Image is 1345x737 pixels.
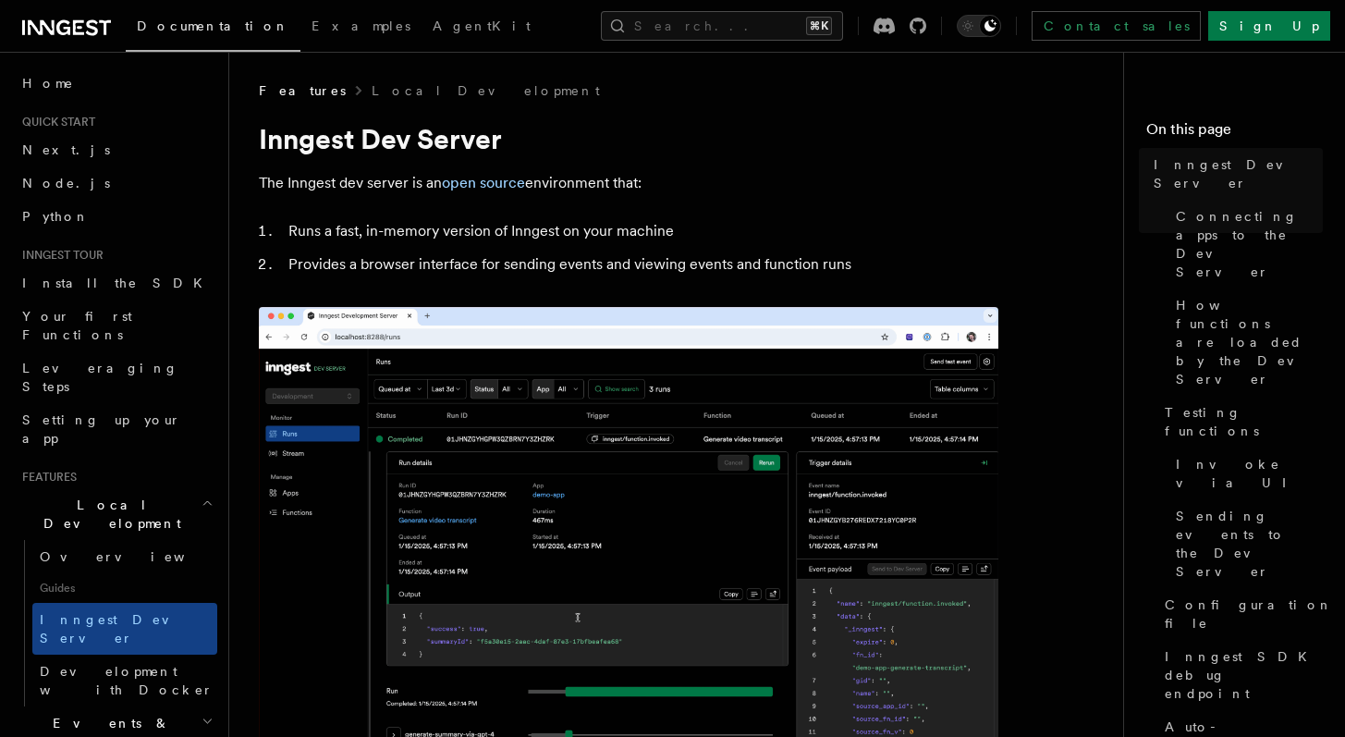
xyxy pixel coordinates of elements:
[22,209,90,224] span: Python
[300,6,422,50] a: Examples
[1032,11,1201,41] a: Contact sales
[15,266,217,300] a: Install the SDK
[15,488,217,540] button: Local Development
[15,67,217,100] a: Home
[1168,499,1323,588] a: Sending events to the Dev Server
[22,276,214,290] span: Install the SDK
[1176,507,1323,581] span: Sending events to the Dev Server
[22,176,110,190] span: Node.js
[32,655,217,706] a: Development with Docker
[15,200,217,233] a: Python
[806,17,832,35] kbd: ⌘K
[372,81,600,100] a: Local Development
[15,248,104,263] span: Inngest tour
[15,540,217,706] div: Local Development
[1165,647,1323,703] span: Inngest SDK debug endpoint
[1146,148,1323,200] a: Inngest Dev Server
[1176,455,1323,492] span: Invoke via UI
[32,603,217,655] a: Inngest Dev Server
[1176,207,1323,281] span: Connecting apps to the Dev Server
[15,470,77,485] span: Features
[15,496,202,533] span: Local Development
[1168,448,1323,499] a: Invoke via UI
[1157,396,1323,448] a: Testing functions
[422,6,542,50] a: AgentKit
[22,142,110,157] span: Next.js
[312,18,410,33] span: Examples
[1165,596,1333,633] span: Configuration file
[259,81,346,100] span: Features
[283,252,998,277] li: Provides a browser interface for sending events and viewing events and function runs
[40,612,198,645] span: Inngest Dev Server
[1157,640,1323,710] a: Inngest SDK debug endpoint
[15,403,217,455] a: Setting up your app
[126,6,300,52] a: Documentation
[1165,403,1323,440] span: Testing functions
[433,18,531,33] span: AgentKit
[22,412,181,446] span: Setting up your app
[32,573,217,603] span: Guides
[137,18,289,33] span: Documentation
[1157,588,1323,640] a: Configuration file
[1168,289,1323,396] a: How functions are loaded by the Dev Server
[1154,155,1323,192] span: Inngest Dev Server
[601,11,843,41] button: Search...⌘K
[22,74,74,92] span: Home
[1146,118,1323,148] h4: On this page
[15,133,217,166] a: Next.js
[259,122,998,155] h1: Inngest Dev Server
[40,664,214,697] span: Development with Docker
[15,115,95,129] span: Quick start
[15,166,217,200] a: Node.js
[22,309,132,342] span: Your first Functions
[22,361,178,394] span: Leveraging Steps
[442,174,525,191] a: open source
[283,218,998,244] li: Runs a fast, in-memory version of Inngest on your machine
[1176,296,1323,388] span: How functions are loaded by the Dev Server
[32,540,217,573] a: Overview
[15,351,217,403] a: Leveraging Steps
[40,549,230,564] span: Overview
[1168,200,1323,289] a: Connecting apps to the Dev Server
[957,15,1001,37] button: Toggle dark mode
[15,300,217,351] a: Your first Functions
[1208,11,1330,41] a: Sign Up
[259,170,998,196] p: The Inngest dev server is an environment that:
